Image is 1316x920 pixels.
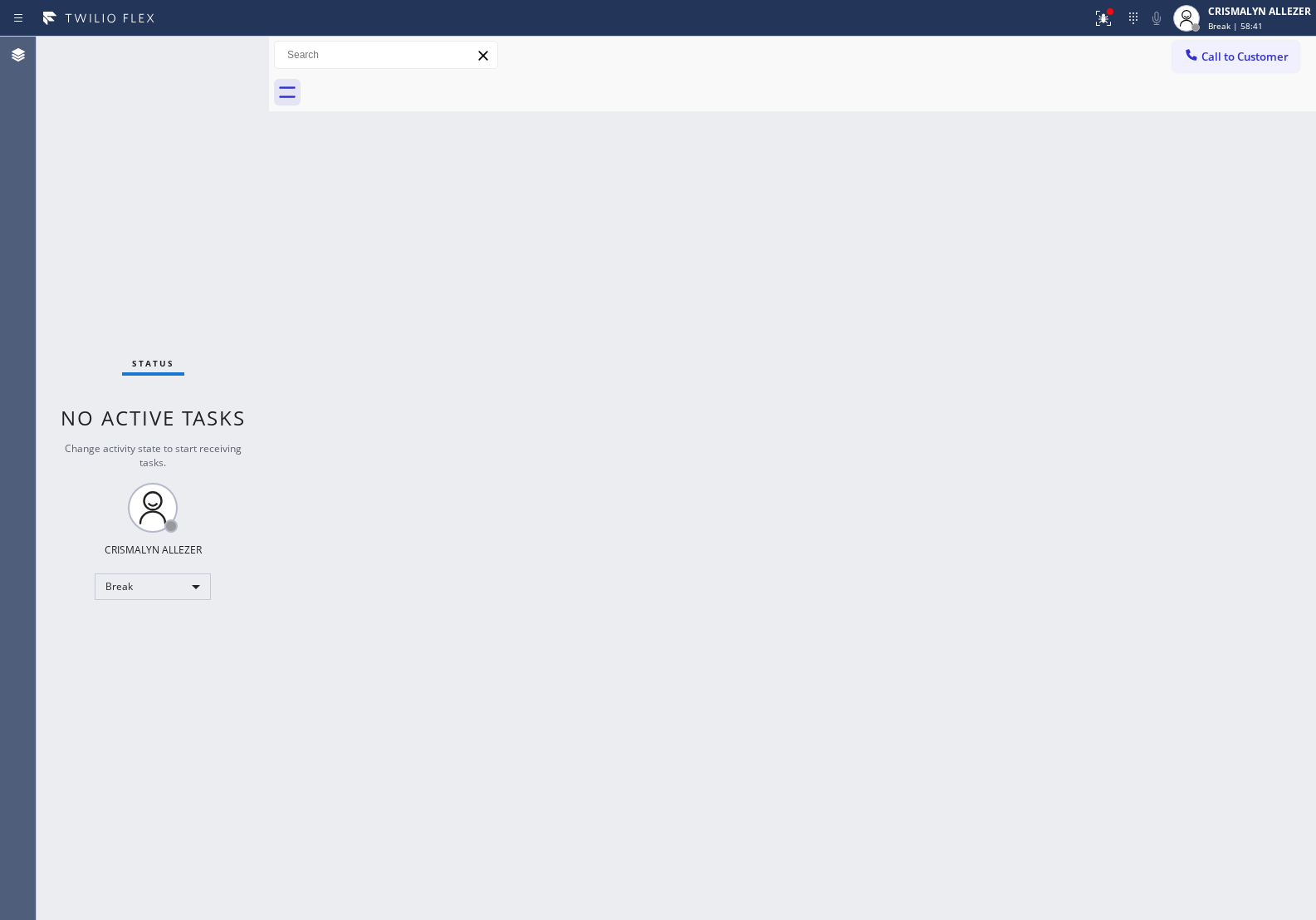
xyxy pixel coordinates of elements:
span: Call to Customer [1201,49,1289,64]
div: Break [95,573,211,600]
span: No active tasks [61,404,246,431]
div: CRISMALYN ALLEZER [105,543,202,557]
button: Call to Customer [1172,41,1299,72]
span: Status [132,357,174,369]
input: Search [275,42,497,68]
div: CRISMALYN ALLEZER [1208,4,1311,18]
span: Change activity state to start receiving tasks. [65,441,242,470]
button: Mute [1145,7,1168,30]
span: Break | 58:41 [1208,20,1263,32]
